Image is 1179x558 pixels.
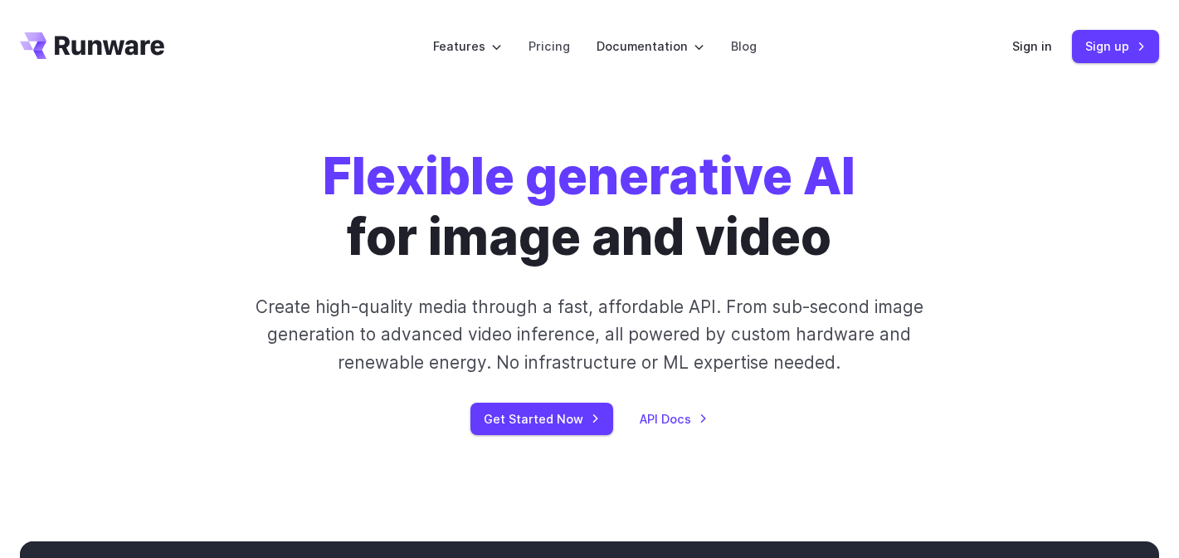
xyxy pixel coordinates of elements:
a: Sign up [1072,30,1159,62]
a: Go to / [20,32,164,59]
label: Documentation [597,37,704,56]
a: API Docs [640,409,708,428]
a: Pricing [529,37,570,56]
label: Features [433,37,502,56]
p: Create high-quality media through a fast, affordable API. From sub-second image generation to adv... [225,293,954,376]
a: Sign in [1012,37,1052,56]
a: Blog [731,37,757,56]
a: Get Started Now [470,403,613,435]
strong: Flexible generative AI [323,145,855,207]
h1: for image and video [323,146,855,267]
